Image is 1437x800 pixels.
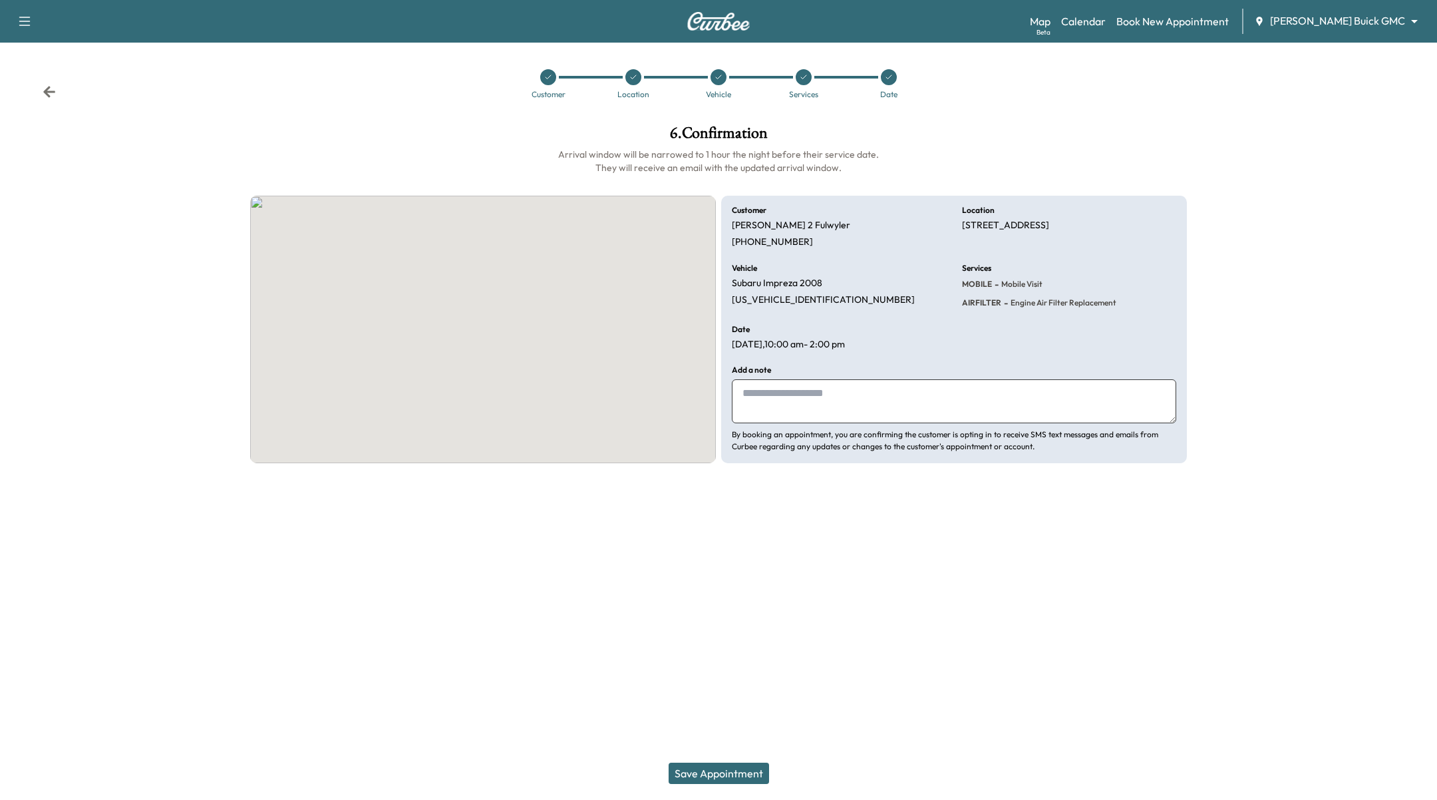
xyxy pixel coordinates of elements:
p: [STREET_ADDRESS] [962,220,1049,232]
div: Beta [1037,27,1050,37]
h6: Add a note [732,366,771,374]
div: Location [617,91,649,99]
div: Customer [532,91,565,99]
span: - [992,278,999,291]
span: - [1001,296,1008,309]
div: Services [789,91,818,99]
h6: Services [962,264,991,272]
span: MOBILE [962,279,992,290]
h6: Customer [732,206,766,214]
h6: Arrival window will be narrowed to 1 hour the night before their service date. They will receive ... [250,148,1187,174]
h6: Date [732,325,750,333]
span: AIRFILTER [962,298,1001,308]
p: [US_VEHICLE_IDENTIFICATION_NUMBER] [732,294,915,306]
a: MapBeta [1030,13,1050,29]
img: Curbee Logo [687,12,750,31]
p: [PERSON_NAME] 2 Fulwyler [732,220,850,232]
button: Save Appointment [669,763,769,784]
p: [PHONE_NUMBER] [732,236,813,248]
p: [DATE] , 10:00 am - 2:00 pm [732,339,845,351]
p: By booking an appointment, you are confirming the customer is opting in to receive SMS text messa... [732,429,1176,453]
a: Book New Appointment [1116,13,1229,29]
div: Vehicle [706,91,731,99]
span: [PERSON_NAME] Buick GMC [1270,13,1405,29]
div: Back [43,85,56,99]
span: Engine Air Filter Replacement [1008,298,1116,308]
div: Date [880,91,897,99]
a: Calendar [1061,13,1106,29]
h6: Location [962,206,995,214]
span: Mobile Visit [999,279,1042,290]
h1: 6 . Confirmation [250,125,1187,148]
h6: Vehicle [732,264,757,272]
p: Subaru Impreza 2008 [732,278,822,290]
